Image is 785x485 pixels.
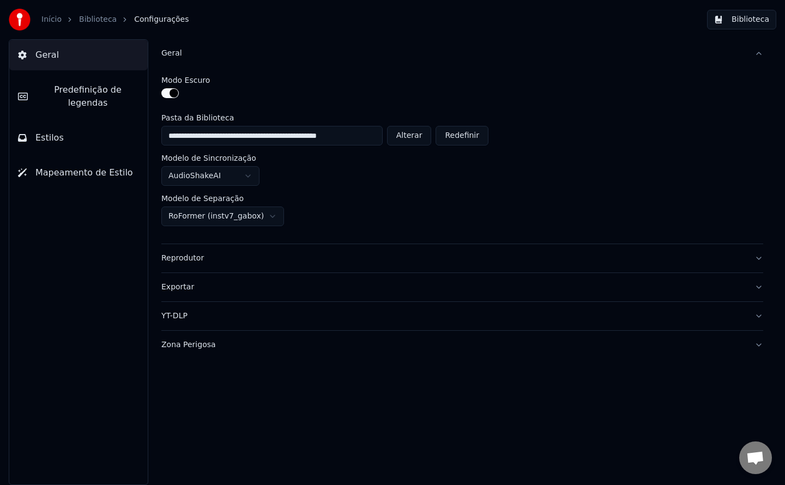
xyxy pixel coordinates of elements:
div: Reprodutor [161,253,746,264]
button: Exportar [161,273,763,301]
button: YT-DLP [161,302,763,330]
button: Biblioteca [707,10,776,29]
button: Predefinição de legendas [9,75,148,118]
div: Geral [161,68,763,244]
span: Mapeamento de Estilo [35,166,133,179]
label: Pasta da Biblioteca [161,114,488,122]
span: Geral [35,48,59,62]
a: Biblioteca [79,14,117,25]
div: Geral [161,48,746,59]
button: Reprodutor [161,244,763,272]
label: Modo Escuro [161,76,210,84]
div: Zona Perigosa [161,339,746,350]
div: YT-DLP [161,311,746,322]
button: Geral [161,39,763,68]
button: Alterar [387,126,432,145]
div: Open chat [739,441,772,474]
span: Configurações [134,14,189,25]
label: Modelo de Sincronização [161,154,256,162]
img: youka [9,9,31,31]
button: Redefinir [436,126,488,145]
a: Início [41,14,62,25]
button: Geral [9,40,148,70]
button: Estilos [9,123,148,153]
span: Predefinição de legendas [37,83,139,110]
span: Estilos [35,131,64,144]
button: Zona Perigosa [161,331,763,359]
div: Exportar [161,282,746,293]
label: Modelo de Separação [161,195,244,202]
button: Mapeamento de Estilo [9,157,148,188]
nav: breadcrumb [41,14,189,25]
